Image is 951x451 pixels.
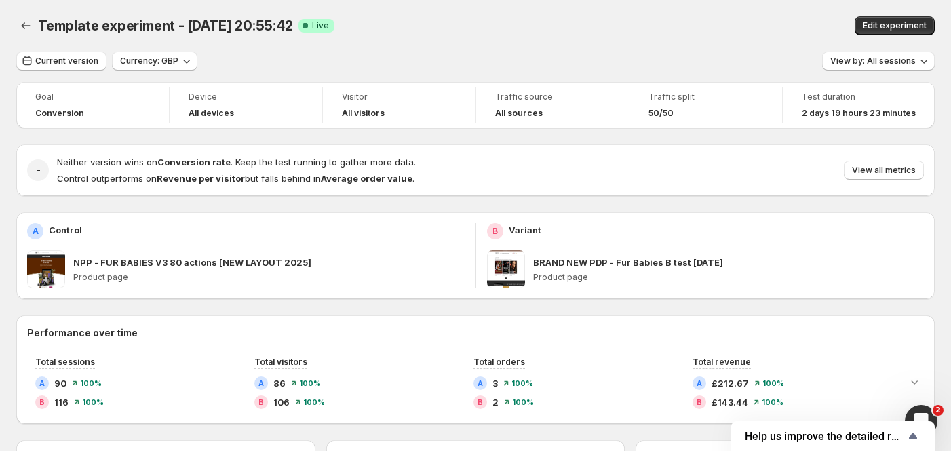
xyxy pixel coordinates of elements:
[802,92,916,102] span: Test duration
[492,395,499,409] span: 2
[303,398,325,406] span: 100%
[39,398,45,406] h2: B
[57,157,416,168] span: Neither version wins on . Keep the test running to gather more data.
[492,376,498,390] span: 3
[712,395,748,409] span: £143.44
[258,379,264,387] h2: A
[57,173,414,184] span: Control outperforms on but falls behind in .
[342,92,457,102] span: Visitor
[35,108,84,119] span: Conversion
[49,223,82,237] p: Control
[35,90,150,120] a: GoalConversion
[693,357,751,367] span: Total revenue
[312,20,329,31] span: Live
[157,173,245,184] strong: Revenue per visitor
[16,52,106,71] button: Current version
[73,256,311,269] p: NPP - FUR BABIES V3 80 actions [NEW LAYOUT 2025]
[822,52,935,71] button: View by: All sessions
[35,92,150,102] span: Goal
[342,90,457,120] a: VisitorAll visitors
[35,357,95,367] span: Total sessions
[844,161,924,180] button: View all metrics
[54,395,69,409] span: 116
[73,272,465,283] p: Product page
[533,272,925,283] p: Product page
[112,52,197,71] button: Currency: GBP
[157,157,231,168] strong: Conversion rate
[342,108,385,119] h4: All visitors
[189,92,303,102] span: Device
[802,108,916,119] span: 2 days 19 hours 23 minutes
[855,16,935,35] button: Edit experiment
[487,250,525,288] img: BRAND NEW PDP - Fur Babies B test October 2025
[189,90,303,120] a: DeviceAll devices
[933,405,944,416] span: 2
[648,90,763,120] a: Traffic split50/50
[762,379,784,387] span: 100%
[697,379,702,387] h2: A
[762,398,783,406] span: 100%
[863,20,927,31] span: Edit experiment
[697,398,702,406] h2: B
[712,376,749,390] span: £212.67
[802,90,916,120] a: Test duration2 days 19 hours 23 minutes
[512,398,534,406] span: 100%
[273,395,290,409] span: 106
[495,108,543,119] h4: All sources
[120,56,178,66] span: Currency: GBP
[35,56,98,66] span: Current version
[54,376,66,390] span: 90
[495,92,610,102] span: Traffic source
[492,226,498,237] h2: B
[509,223,541,237] p: Variant
[80,379,102,387] span: 100%
[745,428,921,444] button: Show survey - Help us improve the detailed report for A/B campaigns
[258,398,264,406] h2: B
[830,56,916,66] span: View by: All sessions
[533,256,723,269] p: BRAND NEW PDP - Fur Babies B test [DATE]
[495,90,610,120] a: Traffic sourceAll sources
[27,250,65,288] img: NPP - FUR BABIES V3 80 actions [NEW LAYOUT 2025]
[478,379,483,387] h2: A
[648,108,674,119] span: 50/50
[511,379,533,387] span: 100%
[473,357,525,367] span: Total orders
[36,163,41,177] h2: -
[321,173,412,184] strong: Average order value
[648,92,763,102] span: Traffic split
[745,430,905,443] span: Help us improve the detailed report for A/B campaigns
[189,108,234,119] h4: All devices
[33,226,39,237] h2: A
[299,379,321,387] span: 100%
[82,398,104,406] span: 100%
[38,18,293,34] span: Template experiment - [DATE] 20:55:42
[273,376,286,390] span: 86
[27,326,924,340] h2: Performance over time
[16,16,35,35] button: Back
[478,398,483,406] h2: B
[254,357,307,367] span: Total visitors
[39,379,45,387] h2: A
[852,165,916,176] span: View all metrics
[905,405,937,437] iframe: Intercom live chat
[905,372,924,391] button: Expand chart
